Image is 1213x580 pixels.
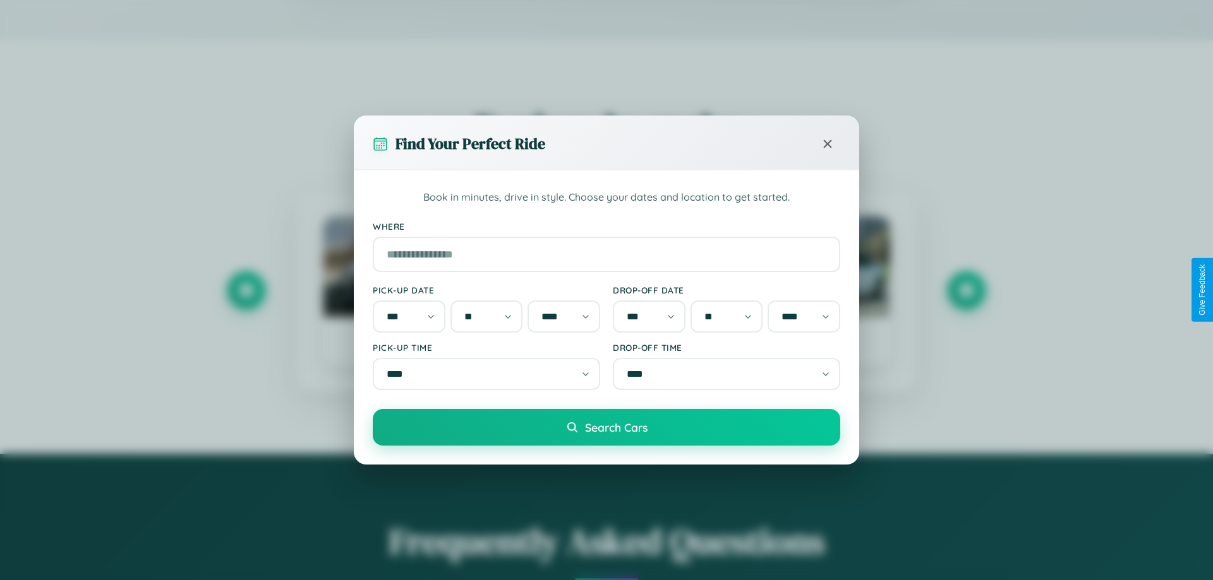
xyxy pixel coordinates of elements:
[613,285,840,295] label: Drop-off Date
[613,342,840,353] label: Drop-off Time
[373,285,600,295] label: Pick-up Date
[373,342,600,353] label: Pick-up Time
[373,221,840,232] label: Where
[585,420,648,434] span: Search Cars
[373,409,840,446] button: Search Cars
[373,189,840,206] p: Book in minutes, drive in style. Choose your dates and location to get started.
[395,133,545,154] h3: Find Your Perfect Ride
